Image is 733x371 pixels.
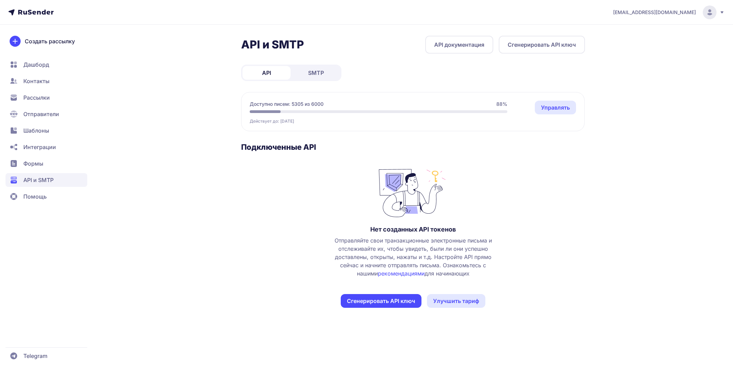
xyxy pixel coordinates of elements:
[23,159,43,168] span: Формы
[25,37,75,45] span: Создать рассылку
[370,225,456,234] h3: Нет созданных API токенов
[378,270,425,277] a: рекомендациями
[23,352,47,360] span: Telegram
[328,236,498,278] span: Отправляйте свои транзакционные электронные письма и отслеживайте их, чтобы увидеть, были ли они ...
[341,294,421,308] button: Сгенерировать API ключ
[262,69,271,77] span: API
[23,77,49,85] span: Контакты
[535,101,576,114] a: Управлять
[613,9,696,16] span: [EMAIL_ADDRESS][DOMAIN_NAME]
[427,294,485,308] a: Улучшить тариф
[23,110,59,118] span: Отправители
[243,66,291,80] a: API
[241,38,304,52] h2: API и SMTP
[308,69,324,77] span: SMTP
[379,166,448,217] img: no_photo
[250,119,294,124] span: Действует до: [DATE]
[425,36,493,54] a: API документация
[5,349,87,363] a: Telegram
[250,101,324,108] span: Доступно писем: 5305 из 6000
[499,36,585,54] button: Сгенерировать API ключ
[23,60,49,69] span: Дашборд
[496,101,507,108] span: 88%
[292,66,340,80] a: SMTP
[23,192,47,201] span: Помощь
[23,143,56,151] span: Интеграции
[23,93,50,102] span: Рассылки
[241,142,585,152] h3: Подключенные API
[23,126,49,135] span: Шаблоны
[23,176,54,184] span: API и SMTP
